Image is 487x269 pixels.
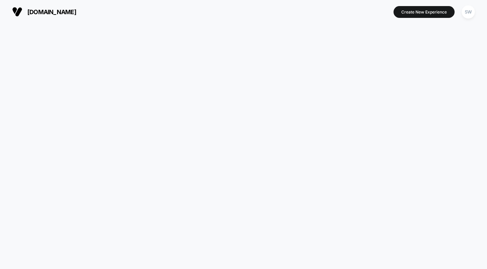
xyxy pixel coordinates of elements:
[12,7,22,17] img: Visually logo
[394,6,455,18] button: Create New Experience
[460,5,477,19] button: SW
[10,6,78,17] button: [DOMAIN_NAME]
[462,5,475,19] div: SW
[27,8,76,16] span: [DOMAIN_NAME]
